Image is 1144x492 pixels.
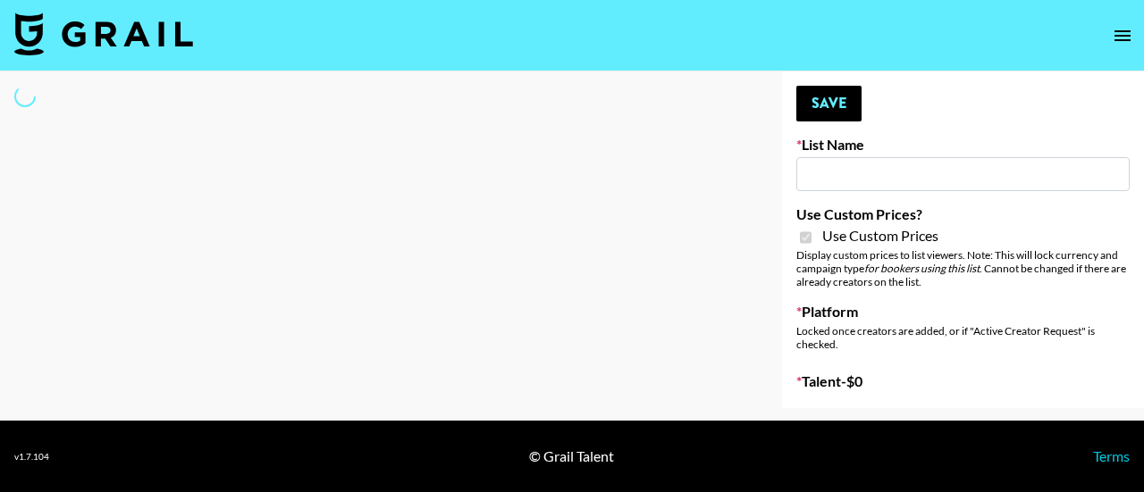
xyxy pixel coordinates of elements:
button: Save [796,86,862,121]
label: Talent - $ 0 [796,372,1130,390]
button: open drawer [1105,18,1140,54]
label: List Name [796,136,1130,154]
label: Platform [796,303,1130,321]
a: Terms [1093,447,1130,464]
em: for bookers using this list [864,262,980,275]
img: Grail Talent [14,13,193,55]
div: v 1.7.104 [14,451,49,463]
div: © Grail Talent [529,447,614,465]
span: Use Custom Prices [822,227,938,245]
div: Display custom prices to list viewers. Note: This will lock currency and campaign type . Cannot b... [796,248,1130,288]
div: Locked once creators are added, or if "Active Creator Request" is checked. [796,324,1130,351]
label: Use Custom Prices? [796,205,1130,223]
